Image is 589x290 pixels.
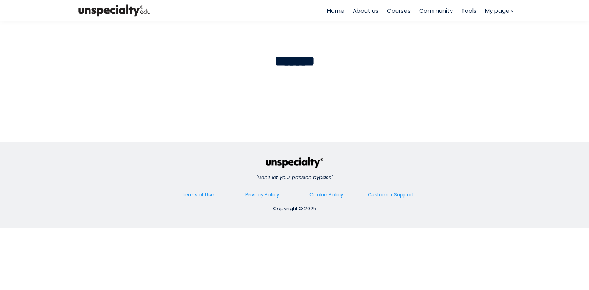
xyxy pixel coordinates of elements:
img: c440faa6a294d3144723c0771045cab8.png [266,157,323,168]
a: Home [327,6,344,15]
a: Privacy Policy [245,191,279,198]
span: My page [485,6,510,15]
a: My page [485,6,513,15]
a: Courses [387,6,411,15]
a: Customer Support [368,191,414,198]
img: bc390a18feecddb333977e298b3a00a1.png [76,3,153,18]
a: About us [353,6,378,15]
a: Community [419,6,453,15]
a: Tools [461,6,477,15]
a: Terms of Use [182,191,214,198]
em: "Don’t let your passion bypass" [256,174,333,181]
div: Copyright © 2025 [166,205,423,213]
a: Cookie Policy [309,191,343,198]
